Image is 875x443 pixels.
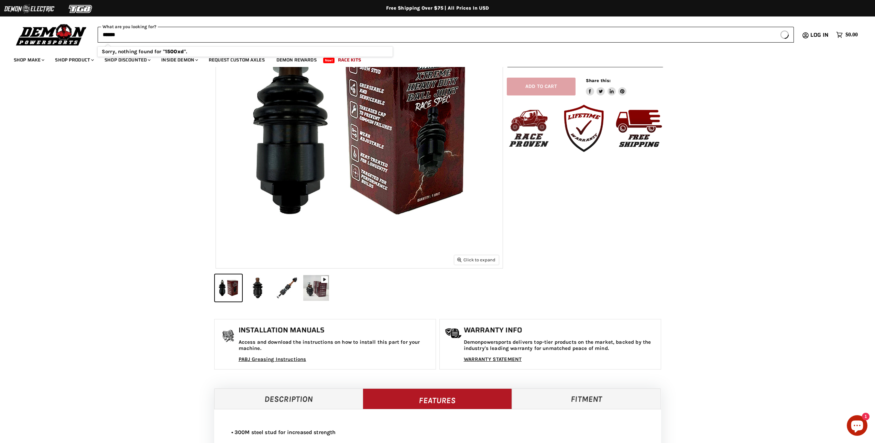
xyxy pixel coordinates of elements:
[3,2,55,15] img: Demon Electric Logo 2
[845,32,858,38] span: $0.00
[9,50,856,67] ul: Main menu
[220,328,237,345] img: install_manual-icon.png
[613,102,665,154] img: Free_Shipping.png
[244,274,271,302] button: Polaris Ranger 1500 Demon Xtreme Heavy Duty Ball Joint Race Spec thumbnail
[833,30,861,40] a: $0.00
[810,31,829,39] span: Log in
[9,53,48,67] a: Shop Make
[457,257,495,262] span: Click to expand
[271,53,322,67] a: Demon Rewards
[231,429,336,435] span: • 300M steel stud for increased strength
[165,48,184,55] strong: 1500xd
[776,27,794,43] button: Search
[98,27,776,43] input: When autocomplete results are available use up and down arrows to review and enter to select
[558,102,610,154] img: Lifte_Time_Warranty.png
[363,388,512,409] a: Features
[445,328,462,339] img: warranty-icon.png
[239,356,336,362] a: PABJ Greasing Instructions
[55,2,107,15] img: TGB Logo 2
[464,356,522,362] a: WARRANTY STATEMENT
[163,5,713,11] div: Free Shipping Over $75 | All Prices In USD
[98,27,794,43] form: Product
[239,339,432,351] p: Access and download the instructions on how to install this part for your machine.
[50,53,98,67] a: Shop Product
[586,78,611,83] span: Share this:
[156,53,202,67] a: Inside Demon
[512,388,661,409] a: Fitment
[454,255,499,264] button: Click to expand
[586,78,627,96] aside: Share this:
[215,274,242,302] button: Polaris Ranger 1500 Demon Xtreme Heavy Duty Ball Joint Race Spec thumbnail
[503,102,555,154] img: Race_Proven.jpg
[333,53,366,67] a: Race Kits
[14,22,89,47] img: Demon Powersports
[239,326,432,334] h1: Installation Manuals
[464,326,657,334] h1: Warranty Info
[273,274,300,302] button: Polaris Ranger 1500 Demon Xtreme Heavy Duty Ball Joint Race Spec thumbnail
[99,53,155,67] a: Shop Discounted
[845,415,869,438] inbox-online-store-chat: Shopify online store chat
[303,274,330,302] button: Polaris Ranger 1500 Demon Xtreme Heavy Duty Ball Joint Race Spec thumbnail
[807,32,833,38] a: Log in
[464,339,657,351] p: Demonpowersports delivers top-tier products on the market, backed by the industry's leading warra...
[102,48,187,55] span: Sorry, nothing found for " ".
[323,58,335,63] span: New!
[204,53,270,67] a: Request Custom Axles
[214,388,363,409] a: Description
[98,47,393,57] div: No Results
